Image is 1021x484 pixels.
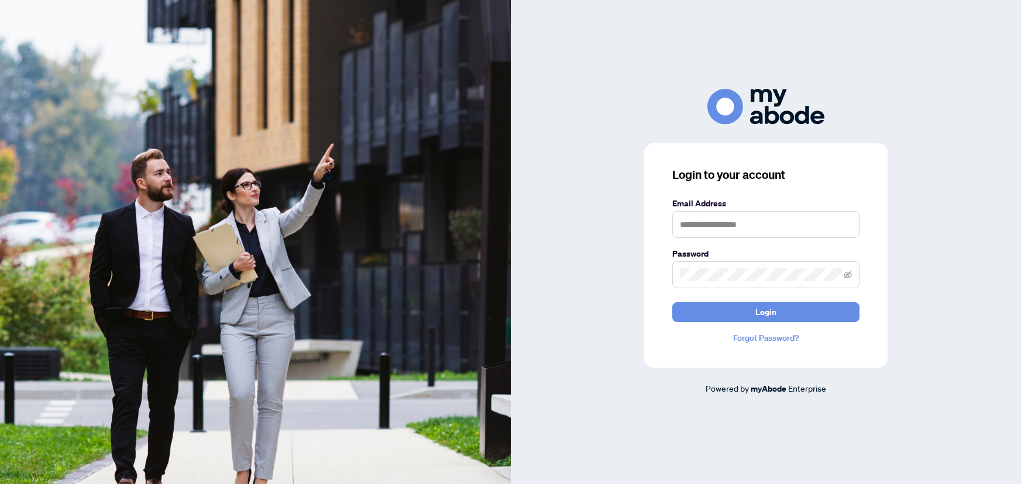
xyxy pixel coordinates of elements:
img: ma-logo [707,89,824,125]
label: Password [672,247,860,260]
h3: Login to your account [672,167,860,183]
a: Forgot Password? [672,331,860,344]
label: Email Address [672,197,860,210]
span: Enterprise [788,383,826,393]
span: eye-invisible [844,271,852,279]
button: Login [672,302,860,322]
a: myAbode [751,382,786,395]
span: Login [755,303,776,321]
span: Powered by [706,383,749,393]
